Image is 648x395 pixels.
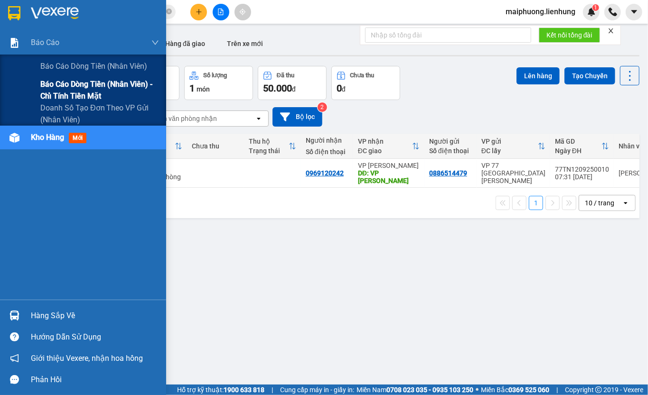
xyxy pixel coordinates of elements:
span: Báo cáo [31,37,59,48]
span: Báo cáo dòng tiền (nhân viên) [40,60,147,72]
span: file-add [217,9,224,15]
span: | [556,385,558,395]
strong: 0708 023 035 - 0935 103 250 [386,386,473,394]
div: VP [PERSON_NAME] [358,162,420,169]
button: Lên hàng [517,67,560,84]
div: DĐ: VP DIÊN TOÀN [358,169,420,184]
svg: open [622,199,629,207]
button: 1 [529,196,543,210]
button: Kết nối tổng đài [539,28,600,43]
span: maiphuong.lienhung [498,6,583,18]
span: aim [239,9,246,15]
span: đ [292,85,296,93]
th: Toggle SortBy [550,134,614,159]
th: Toggle SortBy [477,134,550,159]
img: warehouse-icon [9,133,19,143]
span: Trên xe mới [227,40,263,47]
span: caret-down [630,8,639,16]
div: VP 77 [GEOGRAPHIC_DATA][PERSON_NAME] [481,162,545,184]
div: ĐC giao [358,147,412,155]
img: warehouse-icon [9,311,19,321]
div: Hàng sắp về [31,309,159,323]
span: món [197,85,210,93]
input: Nhập số tổng đài [365,28,531,43]
div: Trạng thái [249,147,289,155]
div: Số điện thoại [429,147,472,155]
strong: 0369 525 060 [508,386,549,394]
span: message [10,375,19,384]
div: Số điện thoại [306,148,348,156]
div: Mã GD [555,138,601,145]
div: 0969120242 [306,169,344,177]
div: Thu hộ [249,138,289,145]
div: 10 / trang [585,198,614,208]
div: Người nhận [306,137,348,144]
span: plus [196,9,202,15]
img: phone-icon [609,8,617,16]
button: Hàng đã giao [158,32,213,55]
div: VP gửi [481,138,538,145]
span: copyright [595,386,602,393]
div: 07:31 [DATE] [555,173,609,181]
span: Kho hàng [31,133,64,142]
strong: 1900 633 818 [224,386,264,394]
div: Hướng dẫn sử dụng [31,330,159,344]
img: solution-icon [9,38,19,48]
sup: 2 [318,102,327,112]
button: file-add [213,4,229,20]
span: close [608,28,614,34]
div: Phản hồi [31,373,159,387]
span: Cung cấp máy in - giấy in: [280,385,354,395]
span: down [151,39,159,46]
sup: 1 [592,4,599,11]
span: đ [342,85,346,93]
div: Chưa thu [350,72,375,79]
span: Giới thiệu Vexere, nhận hoa hồng [31,352,143,364]
span: close-circle [166,9,172,14]
button: Chưa thu0đ [331,66,400,100]
div: Người gửi [429,138,472,145]
span: ⚪️ [476,388,479,392]
div: Số lượng [203,72,227,79]
img: logo-vxr [8,6,20,20]
span: Doanh số tạo đơn theo VP gửi (nhân viên) [40,102,159,126]
div: Ngày ĐH [555,147,601,155]
span: notification [10,354,19,363]
span: 1 [594,4,597,11]
button: Đã thu50.000đ [258,66,327,100]
span: mới [69,133,86,143]
span: 0 [337,83,342,94]
button: aim [235,4,251,20]
button: Số lượng1món [184,66,253,100]
div: Chưa thu [192,142,239,150]
button: Bộ lọc [272,107,322,127]
span: Miền Bắc [481,385,549,395]
div: ĐC lấy [481,147,538,155]
button: Tạo Chuyến [564,67,615,84]
span: Báo cáo dòng tiền (nhân viên) - chỉ tính tiền mặt [40,78,159,102]
div: VP nhận [358,138,412,145]
span: Hỗ trợ kỹ thuật: [177,385,264,395]
img: icon-new-feature [587,8,596,16]
span: close-circle [166,8,172,17]
span: Kết nối tổng đài [546,30,592,40]
div: Đã thu [277,72,294,79]
span: Miền Nam [357,385,473,395]
span: 1 [189,83,195,94]
svg: open [255,115,263,122]
th: Toggle SortBy [353,134,424,159]
span: question-circle [10,332,19,341]
button: caret-down [626,4,642,20]
span: | [272,385,273,395]
div: 0886514479 [429,169,467,177]
div: 77TN1209250010 [555,165,609,173]
button: plus [190,4,207,20]
div: Chọn văn phòng nhận [151,114,217,123]
span: 50.000 [263,83,292,94]
th: Toggle SortBy [244,134,301,159]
